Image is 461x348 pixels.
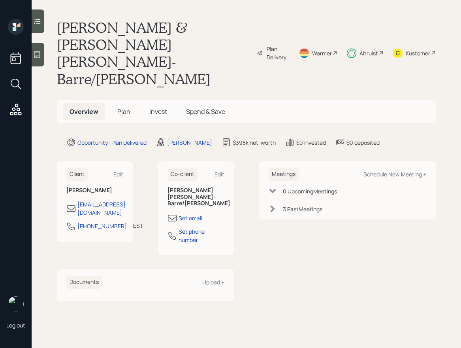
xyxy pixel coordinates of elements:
[6,322,25,329] div: Log out
[363,170,426,178] div: Schedule New Meeting +
[8,296,24,312] img: hunter_neumayer.jpg
[359,49,378,57] div: Altruist
[296,138,326,147] div: $0 invested
[167,187,224,207] h6: [PERSON_NAME] [PERSON_NAME]-Barre/[PERSON_NAME]
[283,205,322,213] div: 3 Past Meeting s
[406,49,430,57] div: Kustomer
[269,168,299,181] h6: Meetings
[117,107,130,116] span: Plan
[70,107,98,116] span: Overview
[312,49,332,57] div: Warmer
[167,138,212,147] div: [PERSON_NAME]
[179,214,202,222] div: Set email
[77,222,127,230] div: [PHONE_NUMBER]
[57,19,250,87] h1: [PERSON_NAME] & [PERSON_NAME] [PERSON_NAME]-Barre/[PERSON_NAME]
[66,276,102,289] h6: Documents
[113,170,123,178] div: Edit
[283,187,337,195] div: 0 Upcoming Meeting s
[77,200,126,217] div: [EMAIL_ADDRESS][DOMAIN_NAME]
[202,278,224,286] div: Upload +
[66,168,88,181] h6: Client
[215,170,224,178] div: Edit
[186,107,225,116] span: Spend & Save
[77,138,147,147] div: Opportunity · Plan Delivered
[133,221,143,230] div: EST
[66,187,123,194] h6: [PERSON_NAME]
[179,227,224,244] div: Set phone number
[267,45,289,61] div: Plan Delivery
[346,138,380,147] div: $0 deposited
[149,107,167,116] span: Invest
[233,138,276,147] div: $398k net-worth
[167,168,198,181] h6: Co-client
